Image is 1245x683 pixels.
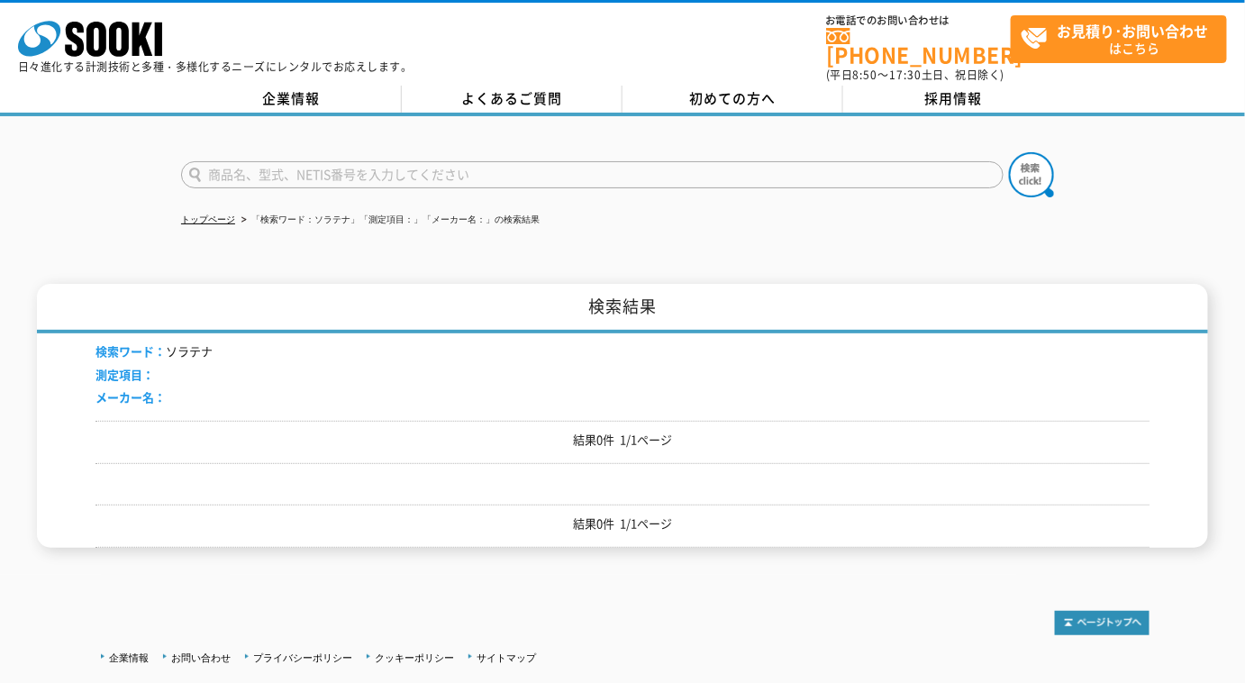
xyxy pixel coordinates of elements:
span: (平日 ～ 土日、祝日除く) [826,67,1004,83]
span: 8:50 [853,67,878,83]
a: プライバシーポリシー [253,652,352,663]
p: 日々進化する計測技術と多種・多様化するニーズにレンタルでお応えします。 [18,61,413,72]
a: [PHONE_NUMBER] [826,28,1011,65]
a: サイトマップ [477,652,536,663]
span: お電話でのお問い合わせは [826,15,1011,26]
a: 企業情報 [181,86,402,113]
a: クッキーポリシー [375,652,454,663]
img: btn_search.png [1009,152,1054,197]
span: 初めての方へ [690,88,777,108]
span: 検索ワード： [95,342,166,360]
strong: お見積り･お問い合わせ [1058,20,1209,41]
a: 初めての方へ [622,86,843,113]
span: 17:30 [889,67,922,83]
a: 企業情報 [109,652,149,663]
span: 測定項目： [95,366,154,383]
a: 採用情報 [843,86,1064,113]
a: トップページ [181,214,235,224]
li: ソラテナ [95,342,213,361]
a: お問い合わせ [171,652,231,663]
a: お見積り･お問い合わせはこちら [1011,15,1227,63]
img: トップページへ [1055,611,1150,635]
span: メーカー名： [95,388,166,405]
p: 結果0件 1/1ページ [95,431,1150,450]
h1: 検索結果 [37,284,1208,333]
li: 「検索ワード：ソラテナ」「測定項目：」「メーカー名：」の検索結果 [238,211,540,230]
span: はこちら [1021,16,1226,61]
p: 結果0件 1/1ページ [95,515,1150,533]
a: よくあるご質問 [402,86,622,113]
input: 商品名、型式、NETIS番号を入力してください [181,161,1004,188]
